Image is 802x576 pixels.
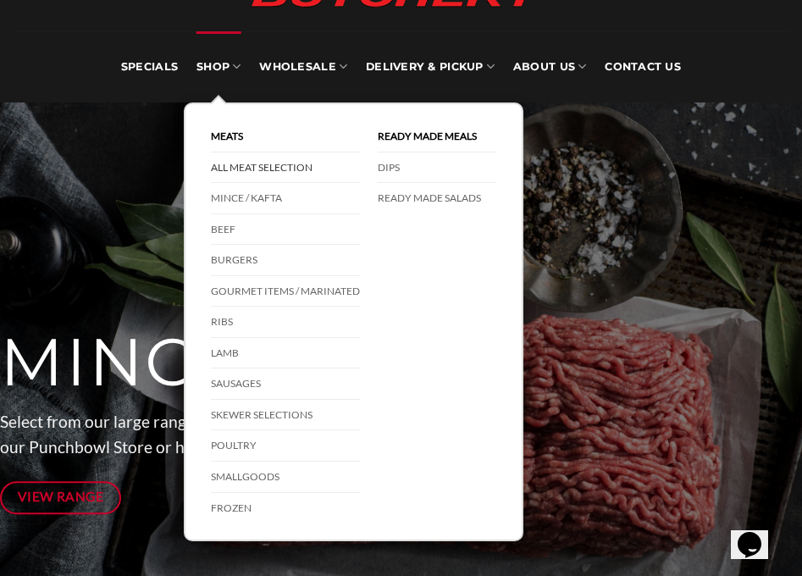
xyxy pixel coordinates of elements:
[731,508,785,559] iframe: chat widget
[121,31,178,102] a: Specials
[18,486,104,507] span: View Range
[211,493,360,523] a: Frozen
[378,121,496,152] a: Ready Made Meals
[513,31,586,102] a: About Us
[211,121,360,152] a: Meats
[211,400,360,431] a: Skewer Selections
[366,31,495,102] a: Delivery & Pickup
[211,152,360,184] a: All Meat Selection
[378,183,496,213] a: Ready Made Salads
[211,430,360,462] a: Poultry
[378,152,496,184] a: DIPS
[211,183,360,214] a: Mince / Kafta
[211,214,360,246] a: Beef
[196,31,241,102] a: SHOP
[211,245,360,276] a: Burgers
[605,31,681,102] a: Contact Us
[211,307,360,338] a: Ribs
[211,368,360,400] a: Sausages
[211,338,360,369] a: Lamb
[211,276,360,307] a: Gourmet Items / Marinated
[211,462,360,493] a: Smallgoods
[259,31,347,102] a: Wholesale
